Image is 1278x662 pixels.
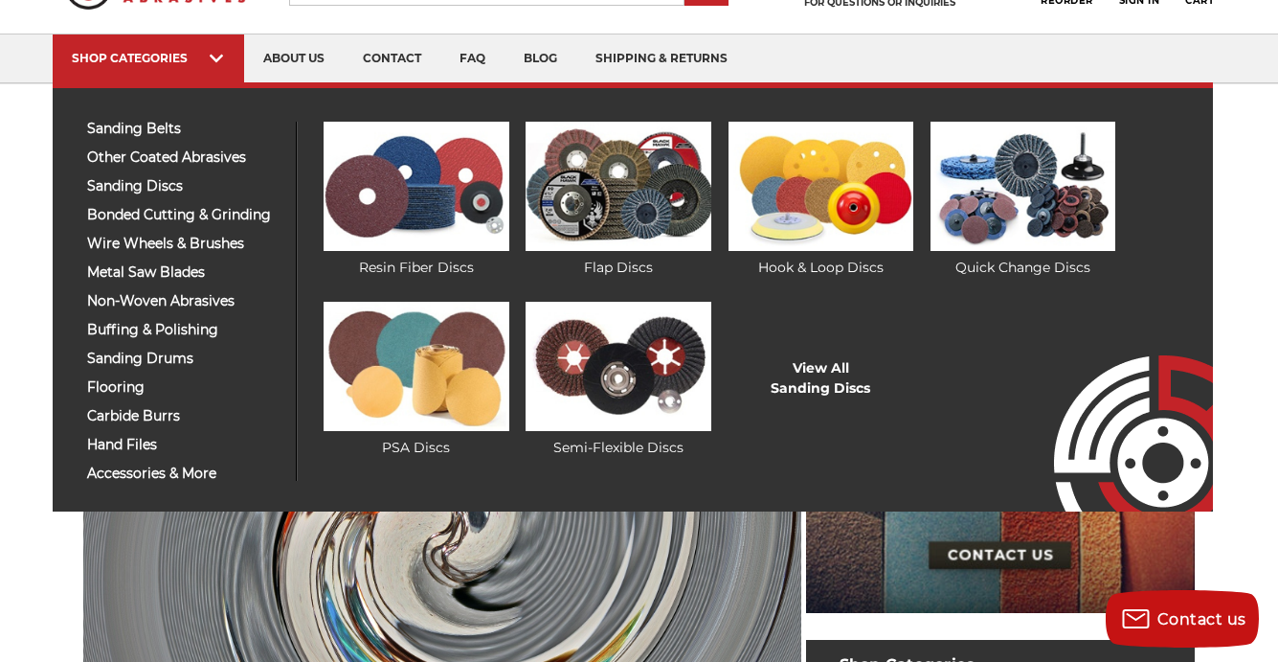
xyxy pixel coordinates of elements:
span: metal saw blades [87,265,281,280]
a: PSA Discs [324,302,509,458]
img: Hook & Loop Discs [729,122,914,251]
div: SHOP CATEGORIES [72,51,225,65]
img: Flap Discs [526,122,711,251]
img: Resin Fiber Discs [324,122,509,251]
a: contact [344,34,440,83]
a: Resin Fiber Discs [324,122,509,278]
a: faq [440,34,504,83]
a: Quick Change Discs [930,122,1116,278]
a: blog [504,34,576,83]
span: wire wheels & brushes [87,237,281,251]
span: other coated abrasives [87,150,281,165]
span: carbide burrs [87,409,281,423]
a: shipping & returns [576,34,747,83]
span: flooring [87,380,281,395]
a: Semi-Flexible Discs [526,302,711,458]
span: Contact us [1157,610,1246,628]
span: sanding belts [87,122,281,136]
img: Quick Change Discs [930,122,1116,251]
a: about us [244,34,344,83]
span: bonded cutting & grinding [87,208,281,222]
img: Empire Abrasives Logo Image [1020,299,1213,512]
span: non-woven abrasives [87,294,281,308]
span: sanding drums [87,352,281,366]
span: sanding discs [87,179,281,194]
a: Hook & Loop Discs [729,122,914,278]
img: PSA Discs [324,302,509,431]
img: Semi-Flexible Discs [526,302,711,431]
span: buffing & polishing [87,323,281,337]
a: View AllSanding Discs [771,358,870,399]
button: Contact us [1106,590,1259,648]
span: accessories & more [87,467,281,481]
a: Flap Discs [526,122,711,278]
span: hand files [87,438,281,452]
